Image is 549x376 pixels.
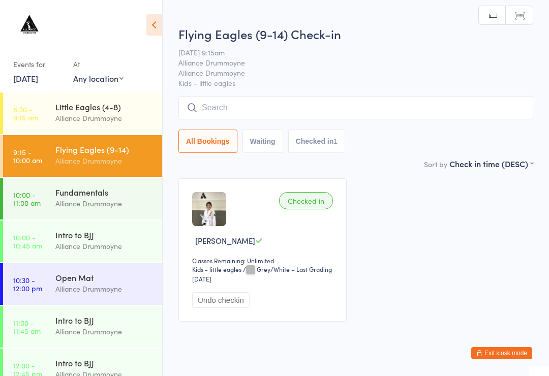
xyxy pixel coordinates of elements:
button: Undo checkin [192,292,250,308]
time: 9:15 - 10:00 am [13,148,42,164]
span: Alliance Drummoyne [178,57,517,68]
span: / Grey/White – Last Grading [DATE] [192,265,332,283]
div: Alliance Drummoyne [55,155,154,167]
button: Exit kiosk mode [471,347,532,359]
a: 10:30 -12:00 pmOpen MatAlliance Drummoyne [3,263,162,305]
div: Open Mat [55,272,154,283]
div: Intro to BJJ [55,315,154,326]
a: 9:15 -10:00 amFlying Eagles (9-14)Alliance Drummoyne [3,135,162,177]
div: Intro to BJJ [55,357,154,368]
span: [PERSON_NAME] [195,235,255,246]
button: Waiting [242,130,283,153]
div: 1 [333,137,338,145]
time: 11:00 - 11:45 am [13,319,41,335]
span: Alliance Drummoyne [178,68,517,78]
button: All Bookings [178,130,237,153]
div: Check in time (DESC) [449,158,533,169]
div: Intro to BJJ [55,229,154,240]
a: [DATE] [13,73,38,84]
div: Alliance Drummoyne [55,112,154,124]
h2: Flying Eagles (9-14) Check-in [178,25,533,42]
div: Alliance Drummoyne [55,198,154,209]
time: 10:00 - 10:45 am [13,233,42,249]
img: Alliance Drummoyne [10,8,48,46]
button: Checked in1 [288,130,346,153]
div: Kids - little eagles [192,265,241,273]
div: Alliance Drummoyne [55,283,154,295]
div: Events for [13,56,63,73]
a: 11:00 -11:45 amIntro to BJJAlliance Drummoyne [3,306,162,348]
div: Alliance Drummoyne [55,240,154,252]
span: Kids - little eagles [178,78,533,88]
div: Little Eagles (4-8) [55,101,154,112]
div: Flying Eagles (9-14) [55,144,154,155]
a: 10:00 -10:45 amIntro to BJJAlliance Drummoyne [3,221,162,262]
div: Classes Remaining: Unlimited [192,256,336,265]
time: 10:30 - 12:00 pm [13,276,42,292]
div: Any location [73,73,124,84]
span: [DATE] 9:15am [178,47,517,57]
img: image1730353442.png [192,192,226,226]
a: 10:00 -11:00 amFundamentalsAlliance Drummoyne [3,178,162,220]
time: 8:30 - 9:15 am [13,105,38,121]
div: Checked in [279,192,333,209]
label: Sort by [424,159,447,169]
div: Alliance Drummoyne [55,326,154,337]
div: At [73,56,124,73]
a: 8:30 -9:15 amLittle Eagles (4-8)Alliance Drummoyne [3,92,162,134]
div: Fundamentals [55,186,154,198]
time: 10:00 - 11:00 am [13,191,41,207]
input: Search [178,96,533,119]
